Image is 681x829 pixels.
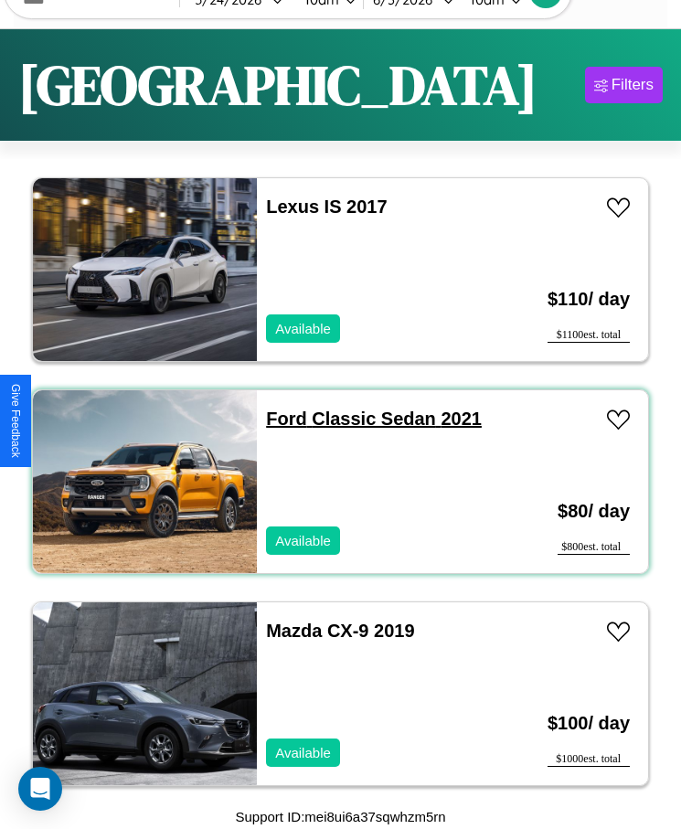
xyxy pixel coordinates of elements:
p: Available [275,528,331,553]
a: Lexus IS 2017 [266,197,387,217]
a: Ford Classic Sedan 2021 [266,409,482,429]
h1: [GEOGRAPHIC_DATA] [18,48,537,122]
p: Available [275,740,331,765]
div: Give Feedback [9,384,22,458]
h3: $ 80 / day [558,483,630,540]
div: Open Intercom Messenger [18,767,62,811]
h3: $ 110 / day [548,271,630,328]
p: Support ID: mei8ui6a37sqwhzm5rn [235,804,445,829]
div: $ 1100 est. total [548,328,630,343]
div: $ 800 est. total [558,540,630,555]
div: Filters [612,76,654,94]
p: Available [275,316,331,341]
a: Mazda CX-9 2019 [266,621,414,641]
div: $ 1000 est. total [548,752,630,767]
h3: $ 100 / day [548,695,630,752]
button: Filters [585,67,663,103]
